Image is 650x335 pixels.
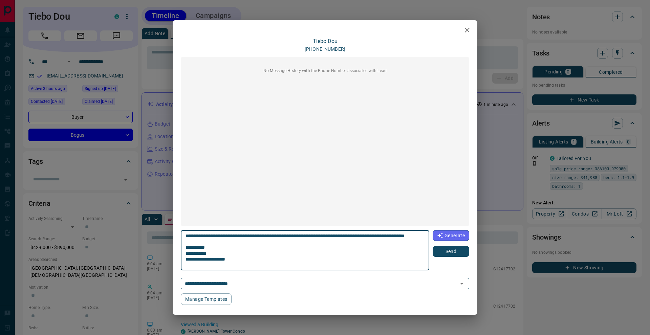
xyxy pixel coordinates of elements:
[305,46,345,53] p: [PHONE_NUMBER]
[433,246,469,257] button: Send
[457,279,467,288] button: Open
[181,293,232,305] button: Manage Templates
[313,38,338,44] a: Tiebo Dou
[185,68,465,74] p: No Message History with the Phone Number associated with Lead
[433,230,469,241] button: Generate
